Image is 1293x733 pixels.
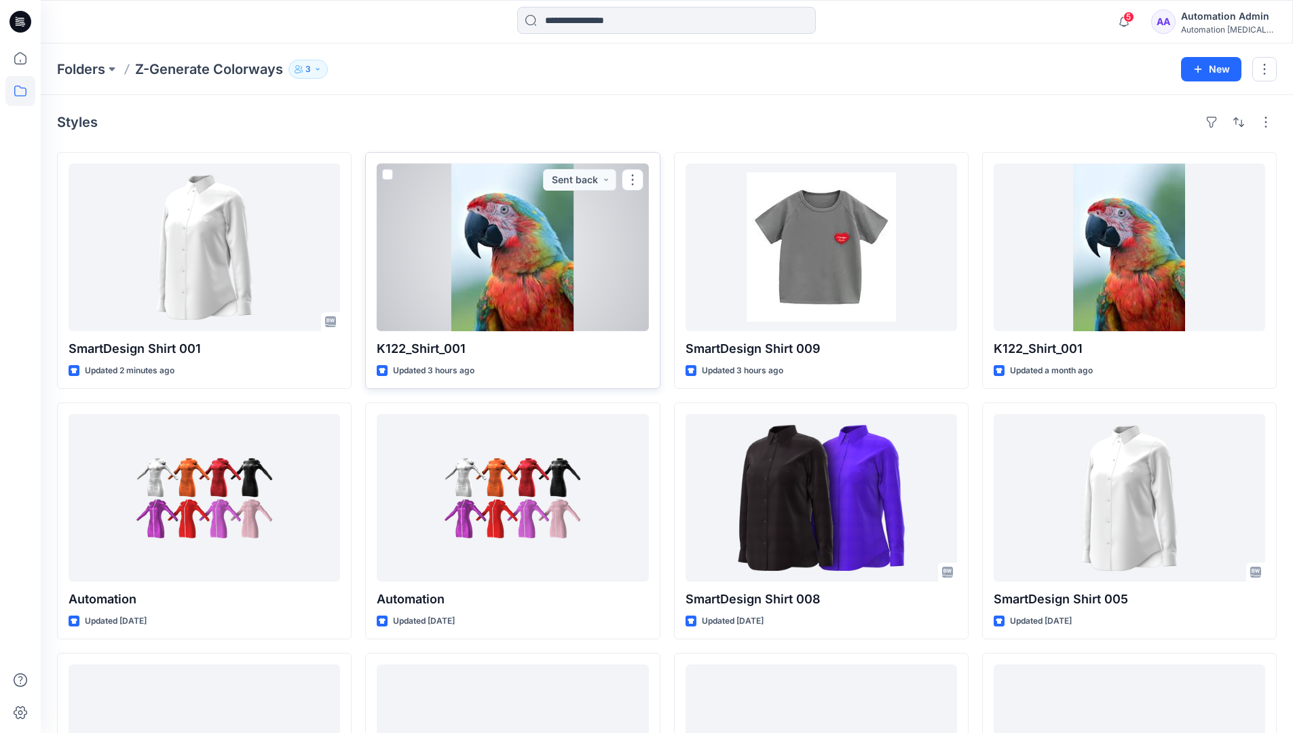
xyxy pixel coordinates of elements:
a: Folders [57,60,105,79]
p: Updated [DATE] [702,614,764,628]
div: Automation [MEDICAL_DATA]... [1181,24,1276,35]
p: Updated 3 hours ago [702,364,783,378]
a: Automation [69,414,340,582]
p: Updated 2 minutes ago [85,364,174,378]
p: Automation [69,590,340,609]
a: SmartDesign Shirt 009 [686,164,957,331]
a: Automation [377,414,648,582]
p: K122_Shirt_001 [994,339,1265,358]
a: SmartDesign Shirt 008 [686,414,957,582]
p: SmartDesign Shirt 009 [686,339,957,358]
p: 3 [305,62,311,77]
div: AA [1151,10,1176,34]
p: SmartDesign Shirt 008 [686,590,957,609]
p: Updated a month ago [1010,364,1093,378]
p: K122_Shirt_001 [377,339,648,358]
a: SmartDesign Shirt 005 [994,414,1265,582]
h4: Styles [57,114,98,130]
p: Updated [DATE] [1010,614,1072,628]
p: Updated [DATE] [85,614,147,628]
button: 3 [288,60,328,79]
p: Updated 3 hours ago [393,364,474,378]
p: Automation [377,590,648,609]
a: SmartDesign Shirt 001 [69,164,340,331]
span: 5 [1123,12,1134,22]
a: K122_Shirt_001 [377,164,648,331]
a: K122_Shirt_001 [994,164,1265,331]
p: Updated [DATE] [393,614,455,628]
p: SmartDesign Shirt 001 [69,339,340,358]
button: New [1181,57,1241,81]
div: Automation Admin [1181,8,1276,24]
p: SmartDesign Shirt 005 [994,590,1265,609]
p: Z-Generate Colorways [135,60,283,79]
